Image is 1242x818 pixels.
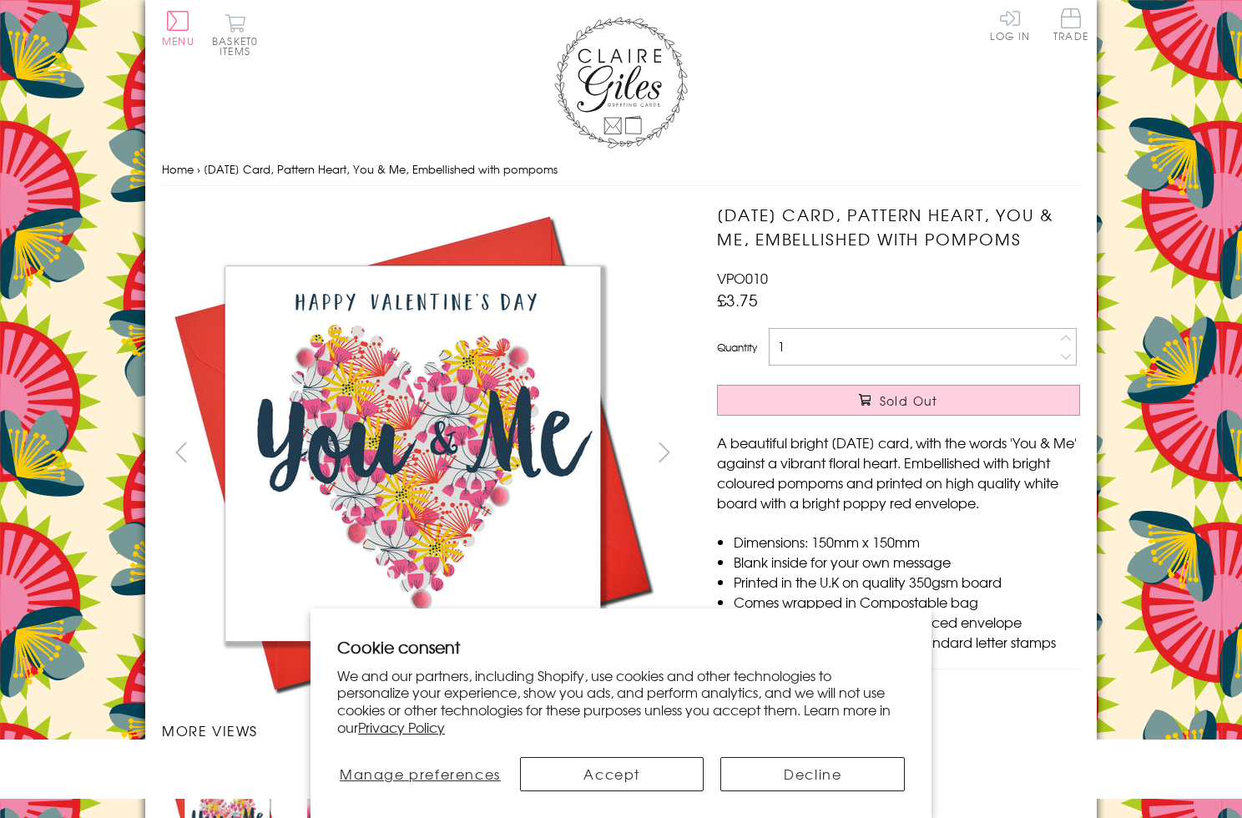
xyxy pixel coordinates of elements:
span: Trade [1053,8,1088,41]
h3: More views [162,720,684,740]
img: Valentine's Day Card, Pattern Heart, You & Me, Embellished with pompoms [162,203,663,704]
button: Menu [162,11,194,46]
h1: [DATE] Card, Pattern Heart, You & Me, Embellished with pompoms [717,203,1080,251]
li: Comes wrapped in Compostable bag [734,592,1080,612]
button: Accept [520,757,704,791]
p: A beautiful bright [DATE] card, with the words 'You & Me' against a vibrant floral heart. Embelli... [717,432,1080,513]
h2: Cookie consent [337,635,905,659]
button: prev [162,433,199,471]
span: › [197,161,200,177]
p: We and our partners, including Shopify, use cookies and other technologies to personalize your ex... [337,667,905,736]
button: Basket0 items [212,13,258,56]
button: Decline [720,757,905,791]
span: [DATE] Card, Pattern Heart, You & Me, Embellished with pompoms [204,161,558,177]
li: Dimensions: 150mm x 150mm [734,532,1080,552]
img: Valentine's Day Card, Pattern Heart, You & Me, Embellished with pompoms [684,203,1184,704]
label: Quantity [717,340,757,355]
a: Log In [990,8,1030,41]
span: Manage preferences [340,764,501,784]
img: Claire Giles Greetings Cards [554,17,688,149]
a: Trade [1053,8,1088,44]
span: VPO010 [717,268,768,288]
span: 0 items [220,33,258,58]
button: Sold Out [717,385,1080,416]
nav: breadcrumbs [162,153,1080,187]
a: Home [162,161,194,177]
button: Manage preferences [337,757,503,791]
li: Printed in the U.K on quality 350gsm board [734,572,1080,592]
li: Blank inside for your own message [734,552,1080,572]
button: next [646,433,684,471]
a: Privacy Policy [358,717,445,737]
span: Sold Out [880,392,938,409]
span: Menu [162,33,194,48]
span: £3.75 [717,288,758,311]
